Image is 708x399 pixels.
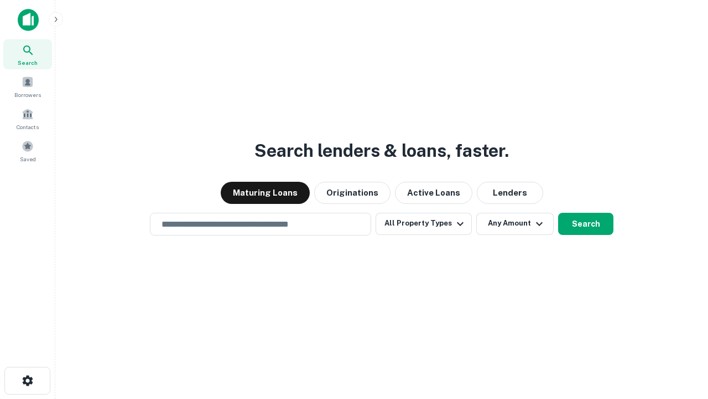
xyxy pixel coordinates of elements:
[221,182,310,204] button: Maturing Loans
[314,182,391,204] button: Originations
[14,90,41,99] span: Borrowers
[558,213,613,235] button: Search
[3,104,52,134] a: Contacts
[3,71,52,101] a: Borrowers
[20,155,36,163] span: Saved
[18,58,38,67] span: Search
[395,182,472,204] button: Active Loans
[3,136,52,166] a: Saved
[254,137,509,164] h3: Search lenders & loans, faster.
[17,122,39,131] span: Contacts
[476,213,554,235] button: Any Amount
[653,310,708,364] iframe: Chat Widget
[477,182,543,204] button: Lenders
[376,213,472,235] button: All Property Types
[18,9,39,31] img: capitalize-icon.png
[3,39,52,69] a: Search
